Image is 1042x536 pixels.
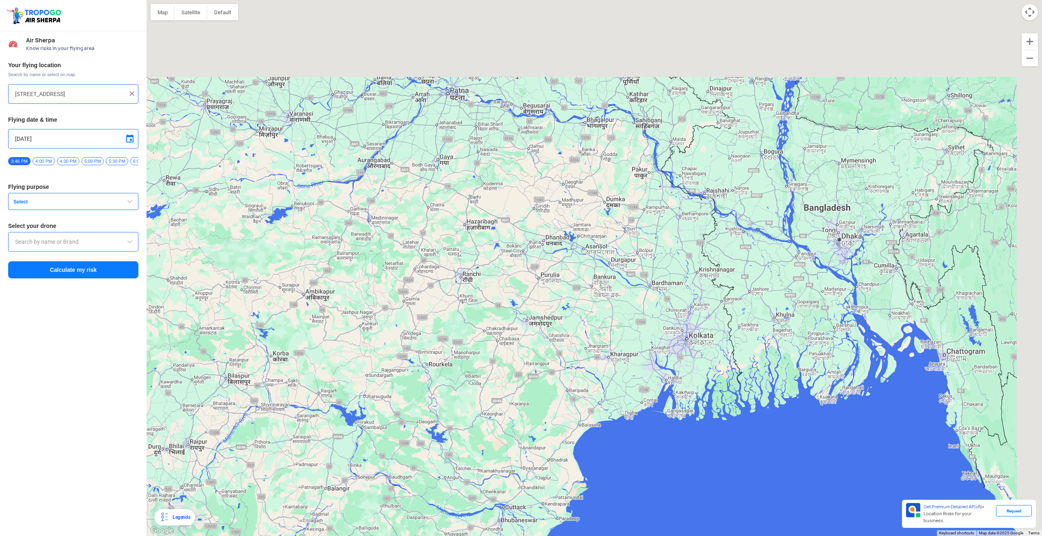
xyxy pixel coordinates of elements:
[26,45,138,52] span: Know risks in your flying area
[8,117,138,123] h3: Flying date & time
[996,505,1032,516] div: Request
[8,157,31,165] span: 3:46 PM
[1022,4,1038,20] button: Map camera controls
[26,37,138,44] span: Air Sherpa
[149,525,175,536] img: Google
[57,157,79,165] span: 4:30 PM
[1022,50,1038,66] button: Zoom out
[924,504,978,510] span: Get Premium Detailed APIs
[1028,531,1040,535] a: Terms
[160,512,169,522] img: Legends
[15,89,125,99] input: Search your flying location
[169,512,190,522] div: Legends
[106,157,128,165] span: 5:30 PM
[8,184,138,190] h3: Flying purpose
[1022,33,1038,50] button: Zoom in
[15,134,131,144] input: Select Date
[8,71,138,78] span: Search by name or select on map
[10,199,112,205] span: Select
[8,193,138,210] button: Select
[979,531,1023,535] span: Map data ©2025 Google
[130,157,153,165] span: 6:00 PM
[33,157,55,165] span: 4:00 PM
[8,223,138,229] h3: Select your drone
[151,4,175,20] button: Show street map
[8,39,18,49] img: Risk Scores
[175,4,207,20] button: Show satellite imagery
[8,261,138,278] button: Calculate my risk
[920,503,996,525] div: for Location Risks for your business.
[128,90,136,98] img: ic_close.png
[15,237,131,247] input: Search by name or Brand
[939,530,974,536] button: Keyboard shortcuts
[81,157,104,165] span: 5:00 PM
[8,62,138,68] h3: Your flying location
[6,6,64,25] img: ic_tgdronemaps.svg
[149,525,175,536] a: Open this area in Google Maps (opens a new window)
[906,503,920,517] img: Premium APIs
